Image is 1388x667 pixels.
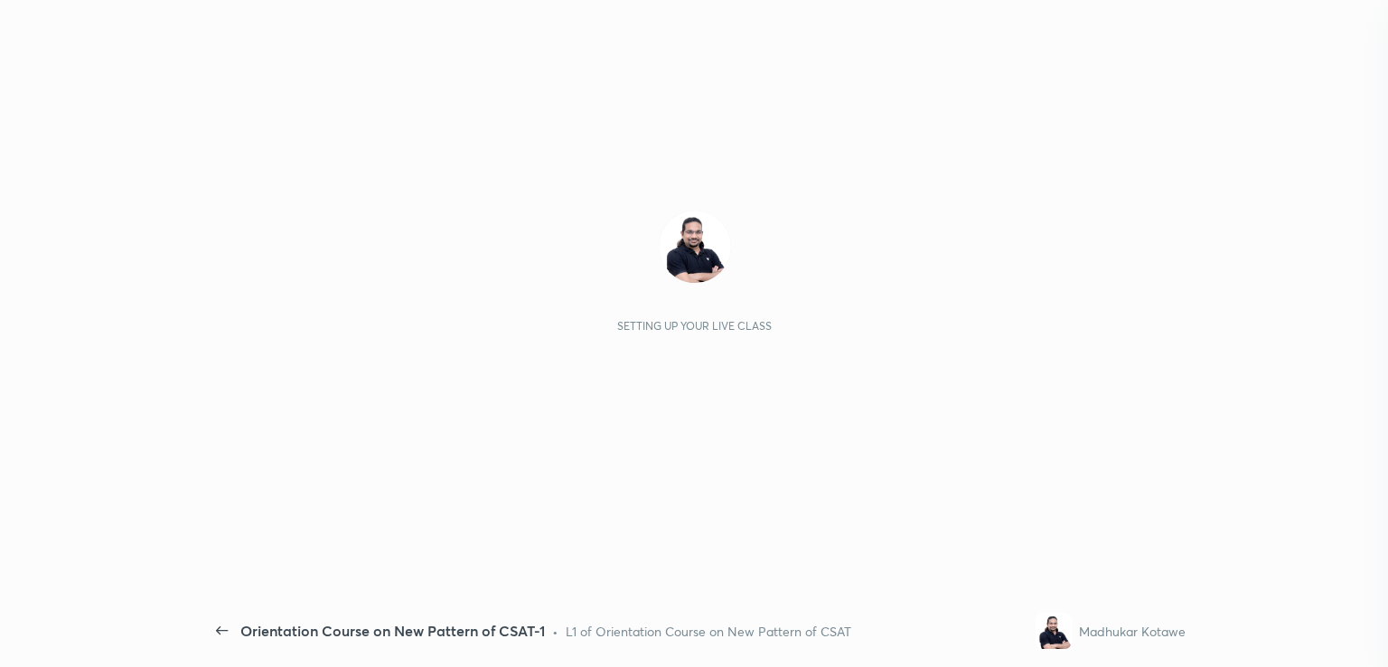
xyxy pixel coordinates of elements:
img: 1089d18755e24a6bb5ad33d6a3e038e4.jpg [1036,613,1072,649]
div: Orientation Course on New Pattern of CSAT-1 [240,620,545,642]
img: 1089d18755e24a6bb5ad33d6a3e038e4.jpg [659,211,731,283]
div: • [552,622,558,641]
div: L1 of Orientation Course on New Pattern of CSAT [566,622,851,641]
div: Madhukar Kotawe [1079,622,1186,641]
div: Setting up your live class [617,319,772,333]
